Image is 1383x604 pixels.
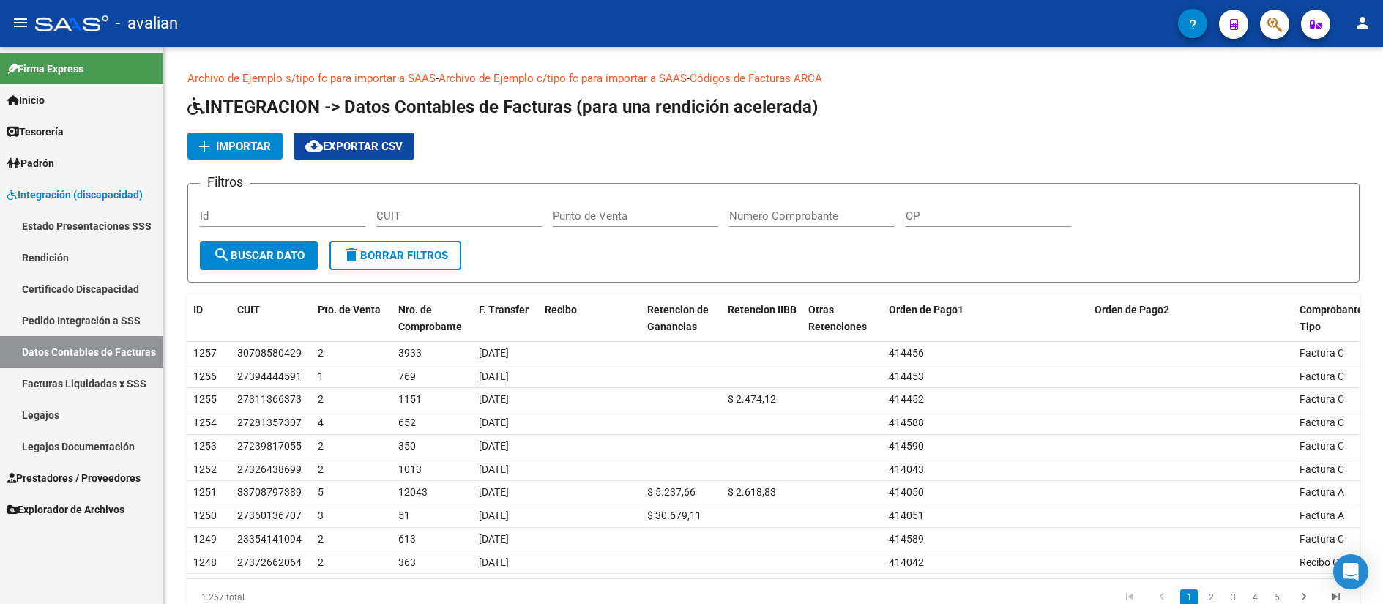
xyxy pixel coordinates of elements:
[7,470,141,486] span: Prestadores / Proveedores
[398,304,462,332] span: Nro. de Comprobante
[193,463,217,475] span: 1252
[216,140,271,153] span: Importar
[889,347,924,359] span: 414456
[1300,556,1339,568] span: Recibo C
[883,294,1089,343] datatable-header-cell: Orden de Pago1
[7,187,143,203] span: Integración (discapacidad)
[7,502,124,518] span: Explorador de Archivos
[193,347,217,359] span: 1257
[187,133,283,160] button: Importar
[479,463,509,475] span: [DATE]
[1095,304,1169,316] span: Orden de Pago2
[187,72,436,85] a: Archivo de Ejemplo s/tipo fc para importar a SAAS
[237,370,302,382] span: 27394444591
[200,172,250,193] h3: Filtros
[479,440,509,452] span: [DATE]
[213,246,231,264] mat-icon: search
[318,370,324,382] span: 1
[647,510,701,521] span: $ 30.679,11
[398,347,422,359] span: 3933
[318,304,381,316] span: Pto. de Venta
[479,347,509,359] span: [DATE]
[647,304,709,332] span: Retencion de Ganancias
[647,486,696,498] span: $ 5.237,66
[889,510,924,521] span: 414051
[1333,554,1368,589] div: Open Intercom Messenger
[193,556,217,568] span: 1248
[889,556,924,568] span: 414042
[237,347,302,359] span: 30708580429
[392,294,473,343] datatable-header-cell: Nro. de Comprobante
[12,14,29,31] mat-icon: menu
[193,440,217,452] span: 1253
[318,463,324,475] span: 2
[305,137,323,154] mat-icon: cloud_download
[343,249,448,262] span: Borrar Filtros
[728,486,776,498] span: $ 2.618,83
[722,294,802,343] datatable-header-cell: Retencion IIBB
[195,138,213,155] mat-icon: add
[237,510,302,521] span: 27360136707
[318,556,324,568] span: 2
[1300,347,1344,359] span: Factura C
[479,556,509,568] span: [DATE]
[193,417,217,428] span: 1254
[1300,463,1344,475] span: Factura C
[1354,14,1371,31] mat-icon: person
[231,294,312,343] datatable-header-cell: CUIT
[318,533,324,545] span: 2
[193,304,203,316] span: ID
[398,370,416,382] span: 769
[398,393,422,405] span: 1151
[690,72,822,85] a: Códigos de Facturas ARCA
[398,533,416,545] span: 613
[479,304,529,316] span: F. Transfer
[728,393,776,405] span: $ 2.474,12
[7,92,45,108] span: Inicio
[193,510,217,521] span: 1250
[398,417,416,428] span: 652
[343,246,360,264] mat-icon: delete
[237,393,302,405] span: 27311366373
[479,417,509,428] span: [DATE]
[889,393,924,405] span: 414452
[1300,510,1344,521] span: Factura A
[237,417,302,428] span: 27281357307
[889,370,924,382] span: 414453
[889,486,924,498] span: 414050
[237,533,302,545] span: 23354141094
[294,133,414,160] button: Exportar CSV
[473,294,539,343] datatable-header-cell: F. Transfer
[1300,486,1344,498] span: Factura A
[318,393,324,405] span: 2
[728,304,797,316] span: Retencion IIBB
[398,510,410,521] span: 51
[398,556,416,568] span: 363
[439,72,687,85] a: Archivo de Ejemplo c/tipo fc para importar a SAAS
[329,241,461,270] button: Borrar Filtros
[1300,533,1344,545] span: Factura C
[193,533,217,545] span: 1249
[193,486,217,498] span: 1251
[889,440,924,452] span: 414590
[479,510,509,521] span: [DATE]
[7,124,64,140] span: Tesorería
[7,155,54,171] span: Padrón
[1300,440,1344,452] span: Factura C
[237,304,260,316] span: CUIT
[237,463,302,475] span: 27326438699
[312,294,392,343] datatable-header-cell: Pto. de Venta
[305,140,403,153] span: Exportar CSV
[200,241,318,270] button: Buscar Dato
[398,440,416,452] span: 350
[545,304,577,316] span: Recibo
[479,533,509,545] span: [DATE]
[1089,294,1294,343] datatable-header-cell: Orden de Pago2
[237,486,302,498] span: 33708797389
[116,7,178,40] span: - avalian
[318,510,324,521] span: 3
[193,393,217,405] span: 1255
[398,463,422,475] span: 1013
[641,294,722,343] datatable-header-cell: Retencion de Ganancias
[889,304,963,316] span: Orden de Pago1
